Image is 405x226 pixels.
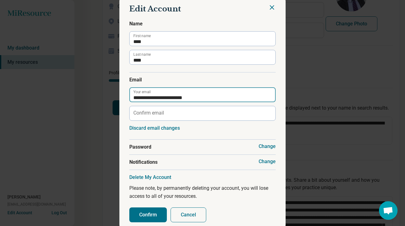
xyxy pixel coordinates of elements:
button: Change [259,143,276,150]
button: Close [268,4,276,11]
h2: Edit Account [129,4,276,14]
button: Discard email changes [129,125,180,131]
span: Email [129,76,276,84]
span: Name [129,20,276,28]
button: Confirm [129,207,167,222]
span: Password [129,143,276,151]
button: Delete My Account [129,174,171,180]
p: Please note, by permanently deleting your account, you will lose access to all of your resources. [129,184,276,200]
button: Change [259,159,276,165]
button: Cancel [171,207,206,222]
span: Notifications [129,159,276,166]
